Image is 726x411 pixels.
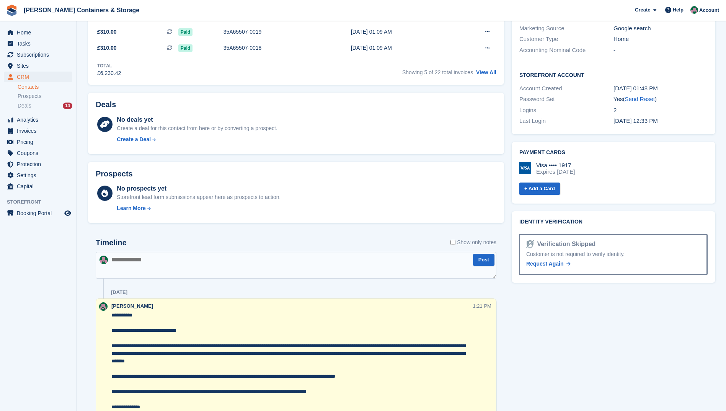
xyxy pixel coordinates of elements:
[519,46,613,55] div: Accounting Nominal Code
[18,92,72,100] a: Prospects
[402,69,473,75] span: Showing 5 of 22 total invoices
[17,170,63,181] span: Settings
[17,148,63,158] span: Coupons
[4,72,72,82] a: menu
[63,103,72,109] div: 14
[17,49,63,60] span: Subscriptions
[18,83,72,91] a: Contacts
[4,114,72,125] a: menu
[224,44,326,52] div: 35A65507-0018
[519,95,613,104] div: Password Set
[526,261,564,267] span: Request Again
[21,4,142,16] a: [PERSON_NAME] Containers & Storage
[473,254,494,266] button: Post
[623,96,657,102] span: ( )
[536,162,575,169] div: Visa •••• 1917
[519,24,613,33] div: Marketing Source
[117,115,277,124] div: No deals yet
[96,238,127,247] h2: Timeline
[526,260,571,268] a: Request Again
[4,38,72,49] a: menu
[6,5,18,16] img: stora-icon-8386f47178a22dfd0bd8f6a31ec36ba5ce8667c1dd55bd0f319d3a0aa187defe.svg
[117,204,281,212] a: Learn More
[4,159,72,170] a: menu
[17,208,63,219] span: Booking Portal
[178,44,193,52] span: Paid
[613,24,708,33] div: Google search
[613,106,708,115] div: 2
[450,238,455,246] input: Show only notes
[635,6,650,14] span: Create
[17,27,63,38] span: Home
[97,44,117,52] span: £310.00
[17,126,63,136] span: Invoices
[673,6,684,14] span: Help
[117,135,277,144] a: Create a Deal
[4,208,72,219] a: menu
[4,60,72,71] a: menu
[117,135,151,144] div: Create a Deal
[519,117,613,126] div: Last Login
[17,159,63,170] span: Protection
[18,93,41,100] span: Prospects
[96,170,133,178] h2: Prospects
[519,219,708,225] h2: Identity verification
[4,170,72,181] a: menu
[351,44,455,52] div: [DATE] 01:09 AM
[117,124,277,132] div: Create a deal for this contact from here or by converting a prospect.
[4,181,72,192] a: menu
[178,28,193,36] span: Paid
[519,84,613,93] div: Account Created
[17,114,63,125] span: Analytics
[96,100,116,109] h2: Deals
[111,289,127,295] div: [DATE]
[613,117,658,124] time: 2023-12-07 12:33:18 UTC
[519,183,560,195] a: + Add a Card
[97,62,121,69] div: Total
[625,96,655,102] a: Send Reset
[18,102,31,109] span: Deals
[117,204,145,212] div: Learn More
[690,6,698,14] img: Julia Marcham
[17,38,63,49] span: Tasks
[4,126,72,136] a: menu
[7,198,76,206] span: Storefront
[473,302,491,310] div: 1:21 PM
[97,69,121,77] div: £6,230.42
[519,106,613,115] div: Logins
[224,28,326,36] div: 35A65507-0019
[526,250,700,258] div: Customer is not required to verify identity.
[99,302,108,311] img: Julia Marcham
[450,238,496,246] label: Show only notes
[17,60,63,71] span: Sites
[519,71,708,78] h2: Storefront Account
[18,102,72,110] a: Deals 14
[4,49,72,60] a: menu
[613,95,708,104] div: Yes
[4,27,72,38] a: menu
[613,84,708,93] div: [DATE] 01:48 PM
[17,181,63,192] span: Capital
[111,303,153,309] span: [PERSON_NAME]
[117,193,281,201] div: Storefront lead form submissions appear here as prospects to action.
[536,168,575,175] div: Expires [DATE]
[519,150,708,156] h2: Payment cards
[519,35,613,44] div: Customer Type
[97,28,117,36] span: £310.00
[63,209,72,218] a: Preview store
[117,184,281,193] div: No prospects yet
[17,72,63,82] span: CRM
[613,35,708,44] div: Home
[534,240,595,249] div: Verification Skipped
[351,28,455,36] div: [DATE] 01:09 AM
[476,69,496,75] a: View All
[4,137,72,147] a: menu
[100,256,108,264] img: Julia Marcham
[4,148,72,158] a: menu
[699,7,719,14] span: Account
[519,162,531,174] img: Visa Logo
[526,240,534,248] img: Identity Verification Ready
[17,137,63,147] span: Pricing
[613,46,708,55] div: -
